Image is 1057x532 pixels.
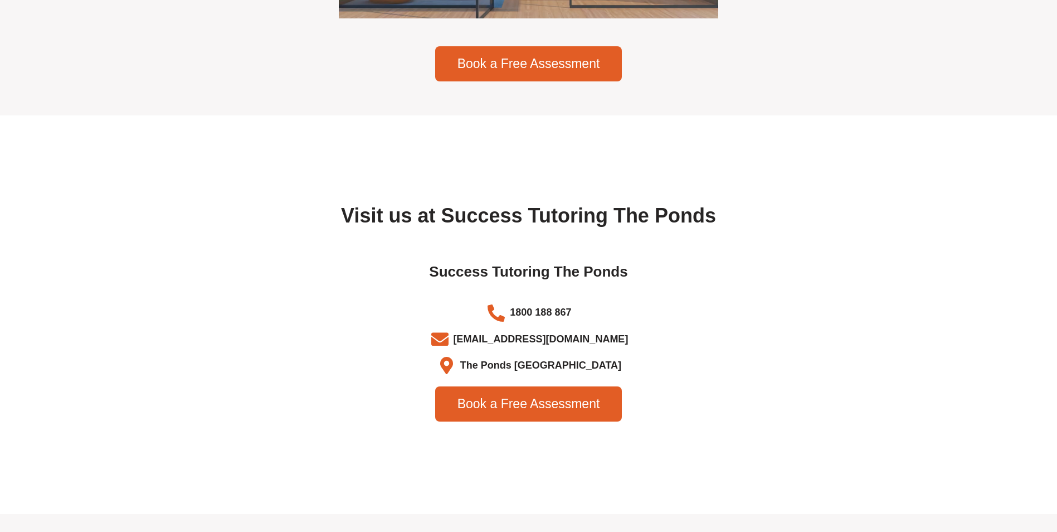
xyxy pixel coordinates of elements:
a: Book a Free Assessment [435,46,622,81]
a: Book a Free Assessment [435,386,622,422]
h2: Success Tutoring The Ponds [222,263,835,282]
iframe: Chat Widget [871,406,1057,532]
span: Book a Free Assessment [457,57,600,70]
h2: Visit us at Success Tutoring The Ponds [217,203,841,229]
span: [EMAIL_ADDRESS][DOMAIN_NAME] [450,330,628,349]
span: 1800 188 867 [507,303,571,322]
span: Book a Free Assessment [457,398,600,410]
span: The Ponds [GEOGRAPHIC_DATA] [457,356,621,375]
